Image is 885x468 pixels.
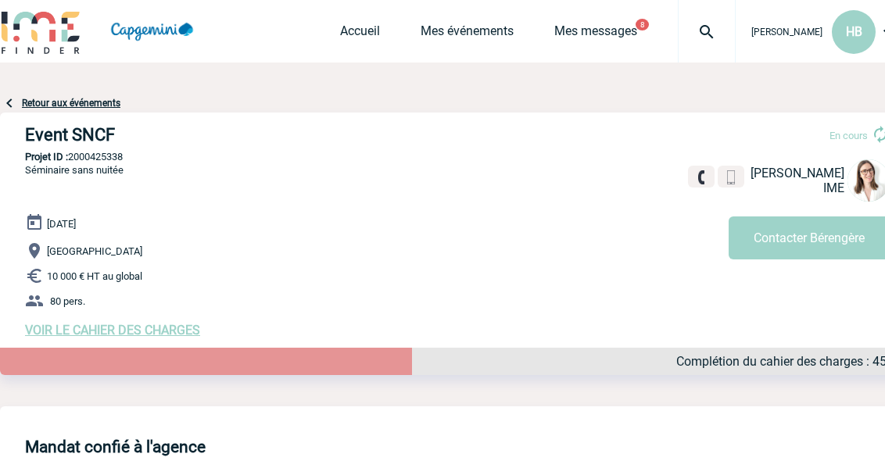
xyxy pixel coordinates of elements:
[25,164,124,176] span: Séminaire sans nuitée
[25,323,200,338] a: VOIR LE CAHIER DES CHARGES
[823,180,844,195] span: IME
[25,438,206,456] h4: Mandat confié à l'agence
[751,27,822,38] span: [PERSON_NAME]
[636,19,649,30] button: 8
[340,23,380,45] a: Accueil
[47,245,142,257] span: [GEOGRAPHIC_DATA]
[22,98,120,109] a: Retour aux événements
[694,170,708,184] img: fixe.png
[25,151,68,163] b: Projet ID :
[47,270,142,282] span: 10 000 € HT au global
[50,295,85,307] span: 80 pers.
[554,23,637,45] a: Mes messages
[47,218,76,230] span: [DATE]
[724,170,738,184] img: portable.png
[25,125,494,145] h3: Event SNCF
[751,166,844,180] span: [PERSON_NAME]
[829,130,868,141] span: En cours
[421,23,514,45] a: Mes événements
[846,24,862,39] span: HB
